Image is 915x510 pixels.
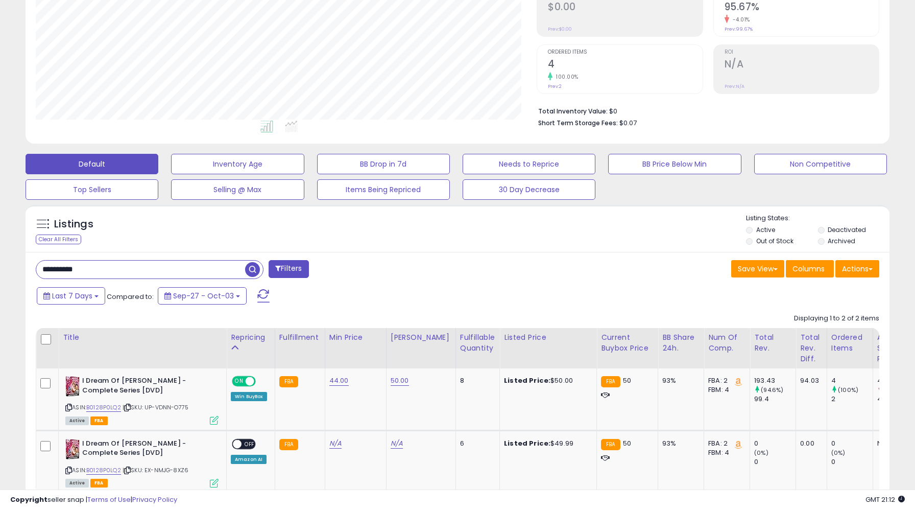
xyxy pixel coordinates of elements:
div: 193.43 [754,376,796,385]
div: BB Share 24h. [662,332,700,354]
button: Last 7 Days [37,287,105,305]
label: Archived [828,237,855,245]
div: Listed Price [504,332,592,343]
div: Current Buybox Price [601,332,654,354]
div: ASIN: [65,376,219,424]
img: 51JAGIw38WL._SL40_.jpg [65,376,80,397]
a: B0128P0LQ2 [86,466,121,475]
small: 100.00% [552,73,579,81]
div: 0 [754,457,796,467]
h2: 4 [548,58,702,72]
button: Save View [731,260,784,277]
span: Ordered Items [548,50,702,55]
small: (100%) [838,386,858,394]
span: | SKU: EX-NMJG-8XZ6 [123,466,188,474]
img: 51JAGIw38WL._SL40_.jpg [65,439,80,459]
div: Title [63,332,222,343]
a: 50.00 [391,376,409,386]
b: Total Inventory Value: [538,107,608,115]
a: B0128P0LQ2 [86,403,121,412]
label: Out of Stock [756,237,793,245]
div: Amazon AI [231,455,267,464]
button: Needs to Reprice [463,154,595,174]
small: (0%) [831,449,846,457]
small: Prev: N/A [725,83,744,89]
div: 4 [831,376,873,385]
button: Selling @ Max [171,179,304,200]
a: 44.00 [329,376,349,386]
small: FBA [279,439,298,450]
span: | SKU: UP-VDNN-O775 [123,403,188,411]
div: 0.00 [800,439,819,448]
h5: Listings [54,217,93,231]
small: Prev: 2 [548,83,562,89]
div: Repricing [231,332,271,343]
small: Prev: $0.00 [548,26,572,32]
div: Min Price [329,332,382,343]
button: Default [26,154,158,174]
span: $0.07 [619,118,637,128]
b: Listed Price: [504,438,550,448]
div: Ordered Items [831,332,869,354]
span: ROI [725,50,879,55]
div: [PERSON_NAME] [391,332,451,343]
a: N/A [329,438,342,449]
div: N/A [877,439,911,448]
button: Top Sellers [26,179,158,200]
div: $49.99 [504,439,589,448]
a: N/A [391,438,403,449]
h2: 95.67% [725,1,879,15]
small: -4.01% [729,16,750,24]
button: Items Being Repriced [317,179,450,200]
h2: N/A [725,58,879,72]
div: 93% [662,439,696,448]
button: Filters [269,260,308,278]
small: Prev: 99.67% [725,26,753,32]
div: Fulfillable Quantity [460,332,495,354]
div: 0 [831,457,873,467]
div: ASIN: [65,439,219,486]
span: FBA [90,416,108,425]
div: Displaying 1 to 2 of 2 items [794,314,879,323]
div: seller snap | | [10,495,177,505]
div: Fulfillment [279,332,321,343]
span: OFF [242,439,258,448]
span: FBA [90,479,108,488]
span: Sep-27 - Oct-03 [173,291,234,301]
div: Win BuyBox [231,392,267,401]
span: 50 [623,376,631,385]
button: Actions [835,260,879,277]
div: Num of Comp. [708,332,745,354]
span: 50 [623,438,631,448]
small: FBA [601,439,620,450]
button: BB Drop in 7d [317,154,450,174]
a: Privacy Policy [132,495,177,504]
div: Total Rev. [754,332,791,354]
button: Sep-27 - Oct-03 [158,287,247,305]
div: 94.03 [800,376,819,385]
div: 0 [754,439,796,448]
div: 99.4 [754,395,796,404]
label: Active [756,225,775,234]
div: 0 [831,439,873,448]
div: 8 [460,376,492,385]
h2: $0.00 [548,1,702,15]
b: Short Term Storage Fees: [538,119,618,127]
button: Non Competitive [754,154,887,174]
div: Avg Selling Price [877,332,914,364]
span: Compared to: [107,292,154,302]
label: Deactivated [828,225,866,234]
span: OFF [254,377,271,386]
button: BB Price Below Min [608,154,741,174]
li: $0 [538,104,872,117]
span: All listings currently available for purchase on Amazon [65,416,89,425]
strong: Copyright [10,495,47,504]
b: I Dream Of [PERSON_NAME] - Complete Series [DVD] [82,376,206,398]
small: FBA [279,376,298,387]
div: FBM: 4 [708,385,742,395]
div: FBA: 2 [708,439,742,448]
small: (94.6%) [761,386,783,394]
div: 6 [460,439,492,448]
span: 2025-10-11 21:12 GMT [865,495,905,504]
span: ON [233,377,246,386]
